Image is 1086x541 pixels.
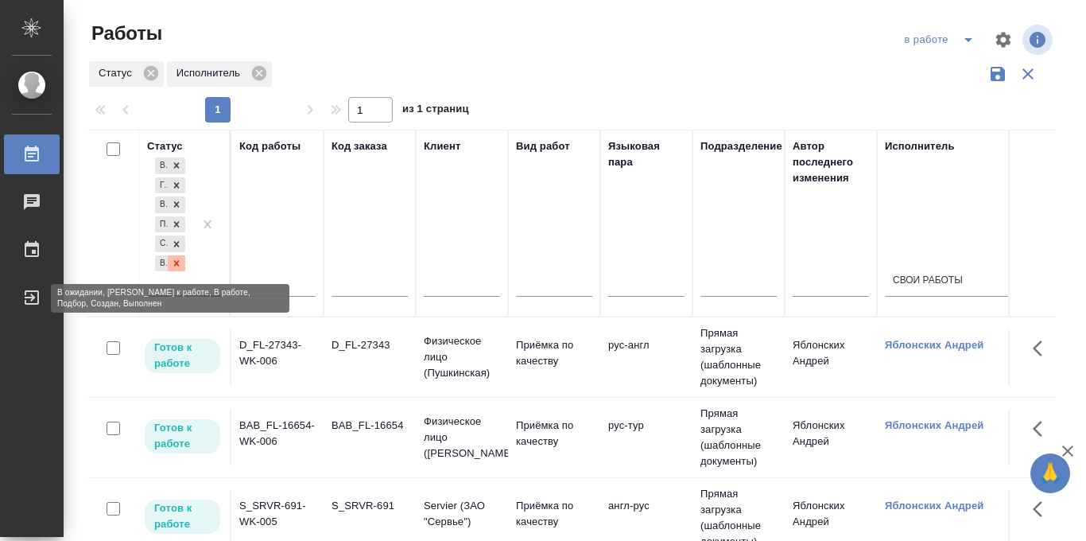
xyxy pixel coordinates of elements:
span: из 1 страниц [402,99,469,123]
div: Создан [155,235,168,252]
div: S_SRVR-691 [332,498,408,514]
div: Исполнитель [885,138,955,154]
div: В ожидании, Готов к работе, В работе, Подбор, Создан, Выполнен [153,176,187,196]
div: В работе [155,197,168,213]
p: Готов к работе [154,500,211,532]
div: Код работы [239,138,301,154]
button: Сбросить фильтры [1013,59,1043,89]
a: Яблонских Андрей [885,339,983,351]
p: Приёмка по качеству [516,418,592,450]
button: 🙏 [1030,453,1070,493]
td: рус-англ [600,329,692,385]
div: Свои работы [893,274,963,287]
div: В ожидании [155,158,168,174]
div: Подбор [155,216,168,233]
a: Яблонских Андрей [885,419,983,431]
p: Физическое лицо ([PERSON_NAME]) [424,414,500,461]
div: Языковая пара [608,138,685,170]
span: Работы [87,21,162,46]
p: Servier (ЗАО "Сервье") [424,498,500,530]
div: Исполнитель может приступить к работе [143,498,222,535]
td: Яблонских Андрей [785,329,877,385]
div: Статус [147,138,183,154]
div: split button [901,27,984,53]
div: BAB_FL-16654 [332,418,408,434]
a: Яблонских Андрей [885,500,983,512]
div: Готов к работе [155,177,168,194]
td: BAB_FL-16654-WK-006 [231,410,324,465]
p: Физическое лицо (Пушкинская) [424,333,500,381]
p: Готов к работе [154,420,211,452]
div: Вид работ [516,138,570,154]
span: Настроить таблицу [984,21,1022,59]
p: Приёмка по качеству [516,337,592,369]
div: Код заказа [332,138,387,154]
div: Статус [89,61,164,87]
p: Исполнитель [176,65,246,81]
p: Приёмка по качеству [516,498,592,530]
p: Статус [99,65,138,81]
td: Яблонских Андрей [785,410,877,465]
div: Исполнитель [167,61,272,87]
span: Посмотреть информацию [1022,25,1056,55]
div: Клиент [424,138,460,154]
span: 🙏 [1037,457,1064,490]
div: Выполнен [155,255,168,272]
td: Прямая загрузка (шаблонные документы) [692,317,785,397]
button: Здесь прячутся важные кнопки [1023,410,1061,448]
td: Прямая загрузка (шаблонные документы) [692,398,785,477]
p: Готов к работе [154,340,211,372]
button: Здесь прячутся важные кнопки [1023,490,1061,528]
button: Сохранить фильтры [983,59,1013,89]
button: Здесь прячутся важные кнопки [1023,329,1061,368]
div: Подразделение [700,138,782,154]
div: Автор последнего изменения [793,138,869,186]
div: Исполнитель может приступить к работе [143,418,222,455]
td: рус-тур [600,410,692,465]
div: D_FL-27343 [332,337,408,353]
td: D_FL-27343-WK-006 [231,329,324,385]
div: Исполнитель может приступить к работе [143,337,222,375]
